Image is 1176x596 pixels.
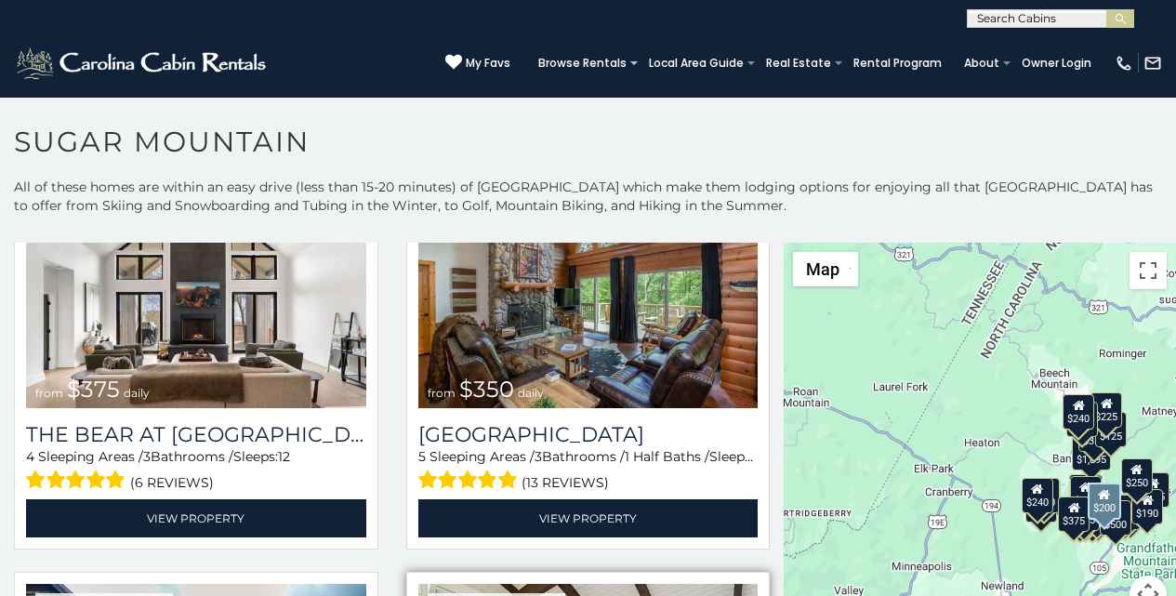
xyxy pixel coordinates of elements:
[1063,394,1094,430] div: $240
[529,50,636,76] a: Browse Rentals
[418,180,759,408] a: Grouse Moor Lodge from $350 daily
[26,499,366,537] a: View Property
[1131,489,1163,524] div: $190
[143,448,151,465] span: 3
[26,422,366,447] h3: The Bear At Sugar Mountain
[640,50,753,76] a: Local Area Guide
[14,45,271,82] img: White-1-2.png
[278,448,290,465] span: 12
[625,448,709,465] span: 1 Half Baths /
[518,386,544,400] span: daily
[26,180,366,408] img: The Bear At Sugar Mountain
[1012,50,1101,76] a: Owner Login
[418,422,759,447] h3: Grouse Moor Lodge
[1070,476,1102,511] div: $300
[1121,458,1153,494] div: $250
[1138,472,1169,508] div: $155
[418,447,759,495] div: Sleeping Areas / Bathrooms / Sleeps:
[1022,478,1053,513] div: $240
[1072,435,1111,470] div: $1,095
[1109,495,1141,530] div: $195
[1115,54,1133,73] img: phone-regular-white.png
[1088,483,1121,520] div: $200
[535,448,542,465] span: 3
[1059,497,1090,532] div: $375
[124,386,150,400] span: daily
[844,50,951,76] a: Rental Program
[26,180,366,408] a: The Bear At Sugar Mountain from $375 daily
[757,50,840,76] a: Real Estate
[793,252,858,286] button: Change map style
[754,448,766,465] span: 12
[1090,392,1122,428] div: $225
[67,376,120,403] span: $375
[418,448,426,465] span: 5
[26,422,366,447] a: The Bear At [GEOGRAPHIC_DATA]
[806,259,839,279] span: Map
[428,386,456,400] span: from
[418,499,759,537] a: View Property
[418,422,759,447] a: [GEOGRAPHIC_DATA]
[130,470,214,495] span: (6 reviews)
[522,470,609,495] span: (13 reviews)
[1143,54,1162,73] img: mail-regular-white.png
[26,448,34,465] span: 4
[418,180,759,408] img: Grouse Moor Lodge
[1069,474,1101,510] div: $190
[35,386,63,400] span: from
[955,50,1009,76] a: About
[459,376,514,403] span: $350
[466,55,510,72] span: My Favs
[445,54,510,73] a: My Favs
[1095,412,1127,447] div: $125
[26,447,366,495] div: Sleeping Areas / Bathrooms / Sleeps:
[1130,252,1167,289] button: Toggle fullscreen view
